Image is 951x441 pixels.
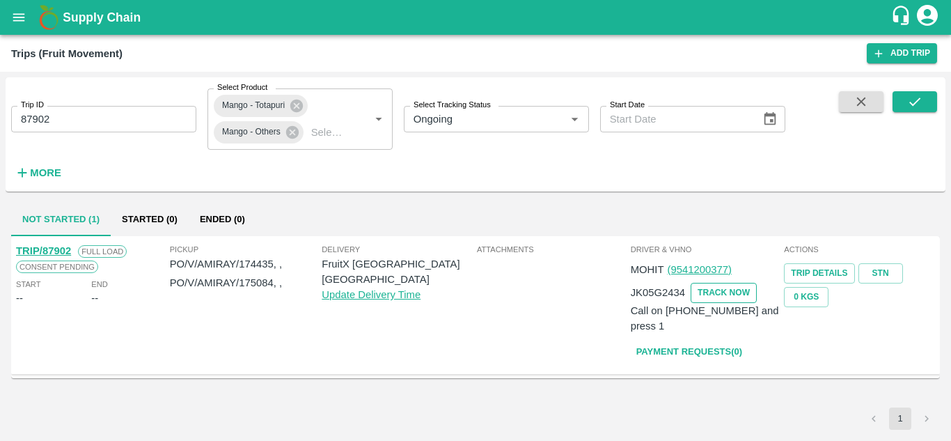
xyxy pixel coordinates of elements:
label: Start Date [610,100,645,111]
span: Actions [784,243,935,256]
button: open drawer [3,1,35,33]
button: Open [565,110,583,128]
div: -- [16,291,23,306]
strong: More [30,167,61,178]
a: Update Delivery Time [322,289,421,300]
label: Select Product [217,82,267,93]
button: TRACK NOW [691,283,757,303]
a: Add Trip [867,43,937,63]
p: JK05G2434 [631,285,685,300]
a: STN [858,263,903,284]
div: account of current user [915,3,940,32]
button: Open [370,110,388,128]
p: Call on [PHONE_NUMBER] and press 1 [631,303,782,334]
a: Supply Chain [63,8,890,27]
div: -- [91,291,98,306]
div: Mango - Others [214,121,304,144]
a: TRIP/87902 [16,245,71,256]
label: Trip ID [21,100,44,111]
input: Enter Trip ID [11,106,196,132]
span: Attachments [477,243,628,256]
button: page 1 [889,408,911,430]
input: Select Tracking Status [408,110,544,128]
a: Trip Details [784,263,854,284]
span: Consent Pending [16,261,98,273]
span: Driver & VHNo [631,243,782,256]
img: logo [35,3,63,31]
span: Pickup [170,243,322,256]
nav: pagination navigation [860,408,940,430]
span: MOHIT [631,264,664,275]
button: Started (0) [111,203,189,236]
div: Trips (Fruit Movement) [11,45,123,63]
div: customer-support [890,5,915,30]
label: Select Tracking Status [414,100,491,111]
span: Start [16,278,40,291]
b: Supply Chain [63,10,141,24]
a: Payment Requests(0) [631,340,748,364]
button: Ended (0) [189,203,256,236]
button: Choose date [757,106,783,132]
button: 0 Kgs [784,287,828,307]
span: Full Load [78,245,127,258]
button: Not Started (1) [11,203,111,236]
p: PO/V/AMIRAY/175084, , [170,275,322,291]
button: More [11,161,65,185]
span: End [91,278,108,291]
input: Start Date [600,106,752,132]
a: (9541200377) [667,264,731,275]
p: PO/V/AMIRAY/174435, , [170,256,322,272]
div: Mango - Totapuri [214,95,308,117]
input: Select Product [306,123,347,141]
span: Mango - Others [214,125,289,139]
span: Delivery [322,243,474,256]
p: FruitX [GEOGRAPHIC_DATA] [GEOGRAPHIC_DATA] [322,256,474,288]
span: Mango - Totapuri [214,98,293,113]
